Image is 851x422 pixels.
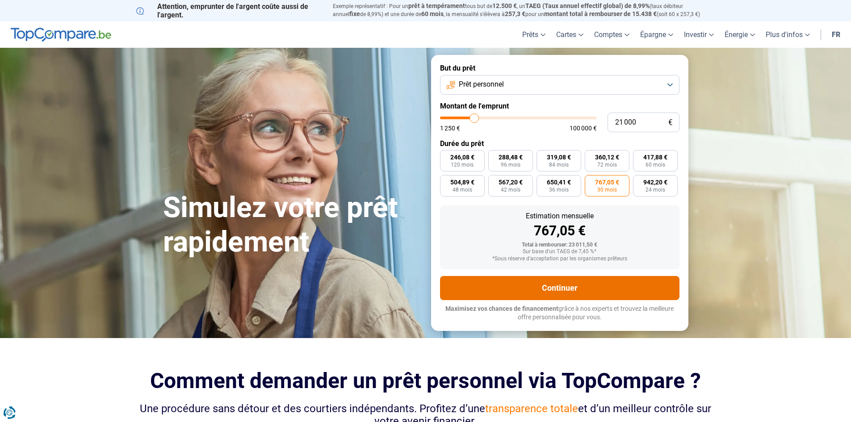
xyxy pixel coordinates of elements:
[551,21,589,48] a: Cartes
[525,2,650,9] span: TAEG (Taux annuel effectif global) de 8,99%
[447,242,672,248] div: Total à rembourser: 23 011,50 €
[421,10,444,17] span: 60 mois
[450,154,474,160] span: 246,08 €
[440,64,679,72] label: But du prêt
[679,21,719,48] a: Investir
[459,79,504,89] span: Prêt personnel
[719,21,760,48] a: Énergie
[450,179,474,185] span: 504,89 €
[349,10,360,17] span: fixe
[517,21,551,48] a: Prêts
[136,2,322,19] p: Attention, emprunter de l'argent coûte aussi de l'argent.
[501,162,520,167] span: 96 mois
[544,10,657,17] span: montant total à rembourser de 15.438 €
[499,154,523,160] span: 288,48 €
[408,2,465,9] span: prêt à tempérament
[440,75,679,95] button: Prêt personnel
[646,187,665,192] span: 24 mois
[597,187,617,192] span: 30 mois
[668,119,672,126] span: €
[547,154,571,160] span: 319,08 €
[492,2,517,9] span: 12.500 €
[826,21,846,48] a: fr
[597,162,617,167] span: 72 mois
[440,102,679,110] label: Montant de l'emprunt
[447,224,672,238] div: 767,05 €
[501,187,520,192] span: 42 mois
[440,305,679,322] p: grâce à nos experts et trouvez la meilleure offre personnalisée pour vous.
[447,249,672,255] div: Sur base d'un TAEG de 7,45 %*
[333,2,715,18] p: Exemple représentatif : Pour un tous but de , un (taux débiteur annuel de 8,99%) et une durée de ...
[595,179,619,185] span: 767,05 €
[635,21,679,48] a: Épargne
[549,162,569,167] span: 84 mois
[451,162,474,167] span: 120 mois
[453,187,472,192] span: 48 mois
[760,21,815,48] a: Plus d'infos
[499,179,523,185] span: 567,20 €
[11,28,111,42] img: TopCompare
[163,191,420,259] h1: Simulez votre prêt rapidement
[445,305,558,312] span: Maximisez vos chances de financement
[570,125,597,131] span: 100 000 €
[136,368,715,393] h2: Comment demander un prêt personnel via TopCompare ?
[485,402,578,415] span: transparence totale
[549,187,569,192] span: 36 mois
[505,10,525,17] span: 257,3 €
[646,162,665,167] span: 60 mois
[643,179,667,185] span: 942,20 €
[440,139,679,148] label: Durée du prêt
[589,21,635,48] a: Comptes
[447,213,672,220] div: Estimation mensuelle
[547,179,571,185] span: 650,41 €
[643,154,667,160] span: 417,88 €
[595,154,619,160] span: 360,12 €
[440,125,460,131] span: 1 250 €
[440,276,679,300] button: Continuer
[447,256,672,262] div: *Sous réserve d'acceptation par les organismes prêteurs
